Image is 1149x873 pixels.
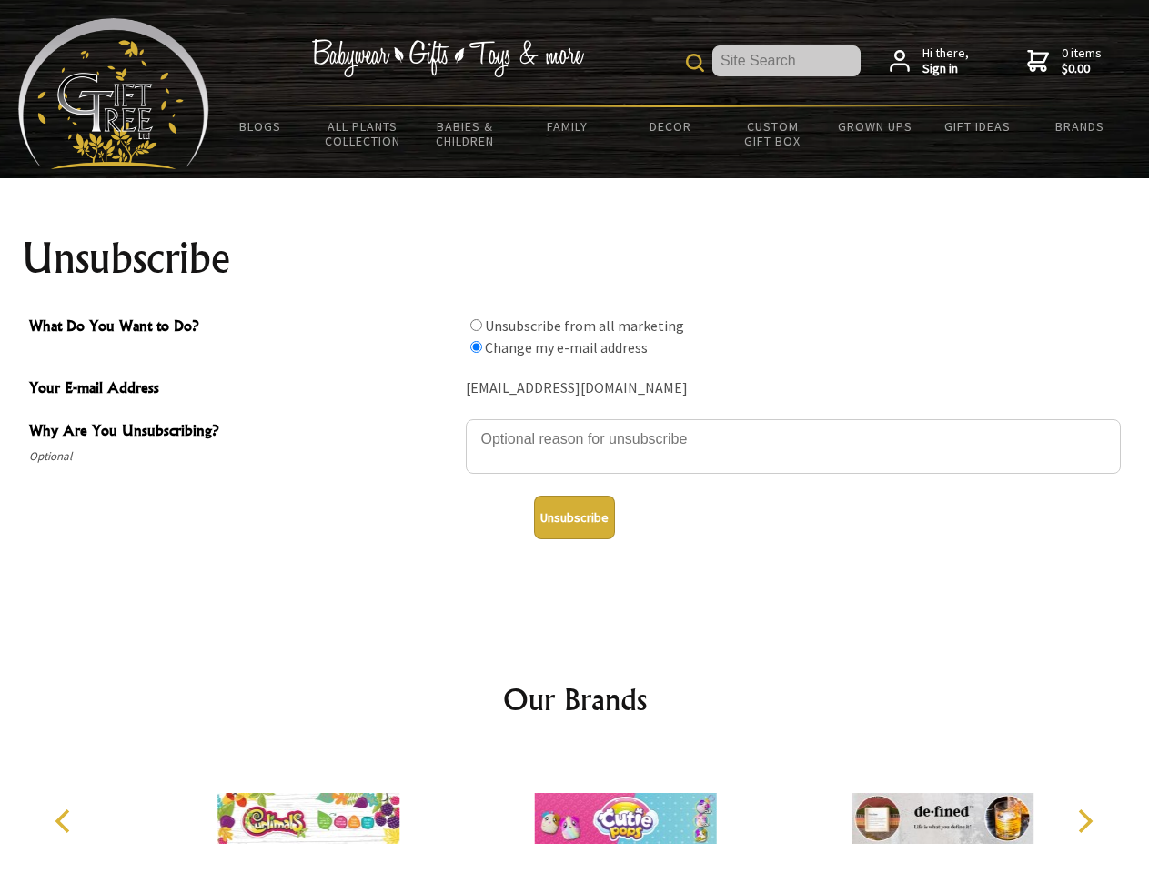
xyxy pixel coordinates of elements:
[922,45,969,77] span: Hi there,
[485,338,648,356] label: Change my e-mail address
[485,316,684,335] label: Unsubscribe from all marketing
[414,107,517,160] a: Babies & Children
[1027,45,1102,77] a: 0 items$0.00
[721,107,824,160] a: Custom Gift Box
[466,419,1121,474] textarea: Why Are You Unsubscribing?
[18,18,209,169] img: Babyware - Gifts - Toys and more...
[534,496,615,539] button: Unsubscribe
[466,375,1121,403] div: [EMAIL_ADDRESS][DOMAIN_NAME]
[29,376,457,403] span: Your E-mail Address
[1062,61,1102,77] strong: $0.00
[619,107,721,145] a: Decor
[22,236,1128,280] h1: Unsubscribe
[890,45,969,77] a: Hi there,Sign in
[686,54,704,72] img: product search
[922,61,969,77] strong: Sign in
[29,315,457,341] span: What Do You Want to Do?
[1062,45,1102,77] span: 0 items
[36,677,1114,721] h2: Our Brands
[712,45,861,76] input: Site Search
[926,107,1029,145] a: Gift Ideas
[209,107,312,145] a: BLOGS
[29,419,457,446] span: Why Are You Unsubscribing?
[823,107,926,145] a: Grown Ups
[470,341,482,353] input: What Do You Want to Do?
[470,319,482,331] input: What Do You Want to Do?
[1029,107,1132,145] a: Brands
[29,446,457,467] span: Optional
[45,801,86,841] button: Previous
[311,39,584,77] img: Babywear - Gifts - Toys & more
[517,107,620,145] a: Family
[1064,801,1104,841] button: Next
[312,107,415,160] a: All Plants Collection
